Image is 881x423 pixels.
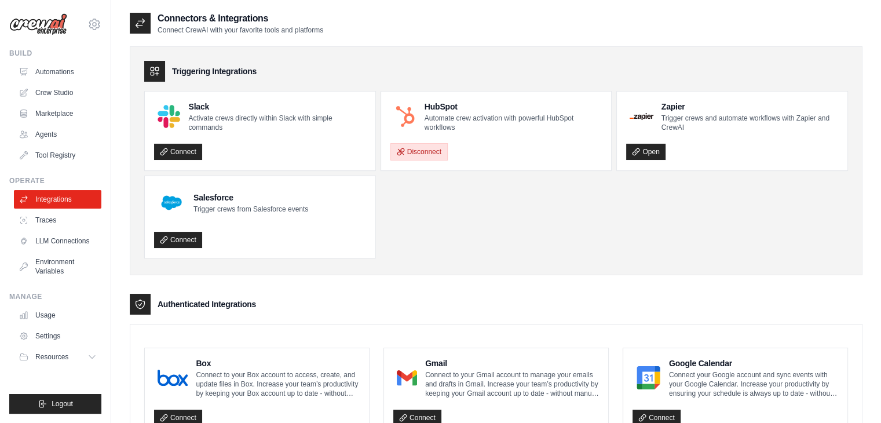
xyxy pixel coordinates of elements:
[158,366,188,389] img: Box Logo
[188,114,365,132] p: Activate crews directly within Slack with simple commands
[425,358,599,369] h4: Gmail
[14,190,101,209] a: Integrations
[193,205,308,214] p: Trigger crews from Salesforce events
[390,143,448,161] button: Disconnect
[52,399,73,409] span: Logout
[158,298,256,310] h3: Authenticated Integrations
[14,211,101,229] a: Traces
[158,105,180,127] img: Slack Logo
[636,366,661,389] img: Google Calendar Logo
[14,146,101,165] a: Tool Registry
[193,192,308,203] h4: Salesforce
[154,232,202,248] a: Connect
[158,12,323,25] h2: Connectors & Integrations
[661,114,838,132] p: Trigger crews and automate workflows with Zapier and CrewAI
[9,394,101,414] button: Logout
[9,49,101,58] div: Build
[626,144,665,160] a: Open
[14,125,101,144] a: Agents
[425,101,602,112] h4: HubSpot
[425,370,599,398] p: Connect to your Gmail account to manage your emails and drafts in Gmail. Increase your team’s pro...
[14,306,101,324] a: Usage
[172,65,257,77] h3: Triggering Integrations
[669,370,838,398] p: Connect your Google account and sync events with your Google Calendar. Increase your productivity...
[661,101,838,112] h4: Zapier
[158,189,185,217] img: Salesforce Logo
[14,83,101,102] a: Crew Studio
[669,358,838,369] h4: Google Calendar
[9,292,101,301] div: Manage
[397,366,417,389] img: Gmail Logo
[158,25,323,35] p: Connect CrewAI with your favorite tools and platforms
[196,358,360,369] h4: Box
[9,13,67,35] img: Logo
[394,105,416,127] img: HubSpot Logo
[14,232,101,250] a: LLM Connections
[14,348,101,366] button: Resources
[196,370,360,398] p: Connect to your Box account to access, create, and update files in Box. Increase your team’s prod...
[630,113,653,120] img: Zapier Logo
[154,144,202,160] a: Connect
[823,367,881,423] iframe: Chat Widget
[14,104,101,123] a: Marketplace
[425,114,602,132] p: Automate crew activation with powerful HubSpot workflows
[14,253,101,280] a: Environment Variables
[188,101,365,112] h4: Slack
[14,63,101,81] a: Automations
[14,327,101,345] a: Settings
[9,176,101,185] div: Operate
[35,352,68,362] span: Resources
